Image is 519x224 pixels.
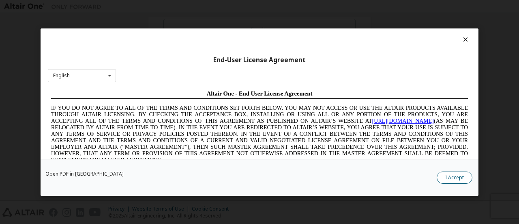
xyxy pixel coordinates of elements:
button: I Accept [437,171,472,183]
div: End-User License Agreement [48,56,471,64]
span: Lore Ipsumd Sit Ame Cons Adipisc Elitseddo (“Eiusmodte”) in utlabor Etdolo Magnaaliqua Eni. (“Adm... [3,83,420,141]
a: Open PDF in [GEOGRAPHIC_DATA] [45,171,124,176]
span: IF YOU DO NOT AGREE TO ALL OF THE TERMS AND CONDITIONS SET FORTH BELOW, YOU MAY NOT ACCESS OR USE... [3,18,420,76]
a: [URL][DOMAIN_NAME] [324,31,386,37]
div: English [53,73,70,78]
span: Altair One - End User License Agreement [159,3,265,10]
